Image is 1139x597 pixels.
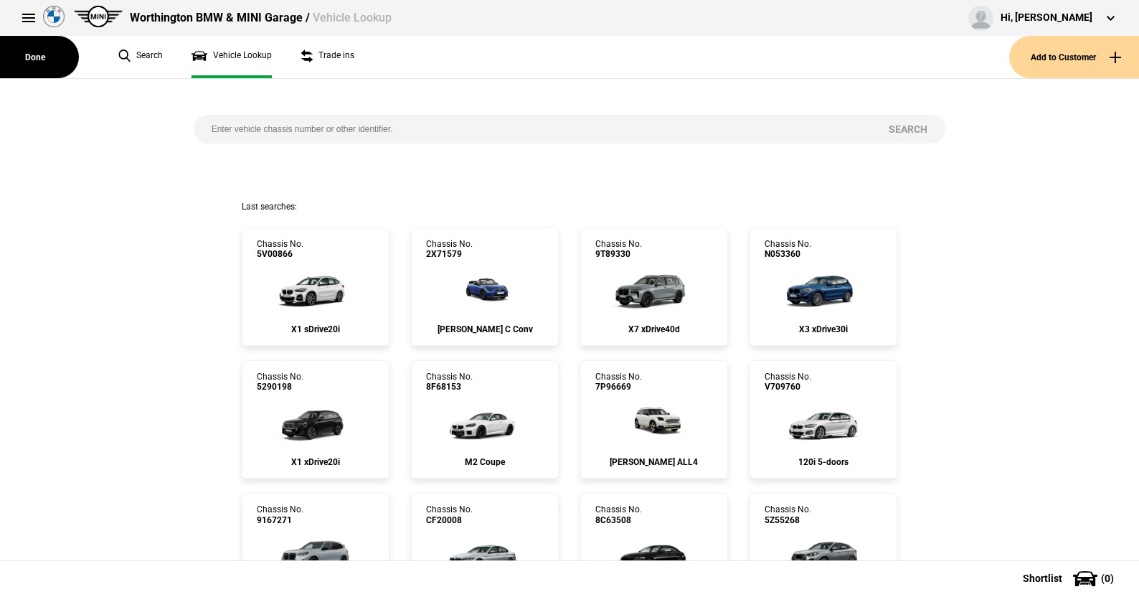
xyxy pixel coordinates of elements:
span: N053360 [765,249,811,259]
span: 2X71579 [426,249,473,259]
img: cosySec [775,260,871,317]
div: Worthington BMW & MINI Garage / [130,10,392,26]
div: Chassis No. [257,372,303,392]
img: cosySec [616,392,693,450]
span: 9T89330 [595,249,642,259]
span: 8F68153 [426,382,473,392]
a: Trade ins [301,36,354,78]
div: Chassis No. [257,239,303,260]
span: 8C63508 [595,515,642,525]
a: Vehicle Lookup [192,36,272,78]
div: Chassis No. [765,504,811,525]
span: CF20008 [426,515,473,525]
img: cosySec [606,260,701,317]
img: cosySec [606,525,701,583]
img: cosySec [268,260,363,317]
span: V709760 [765,382,811,392]
img: cosySec [447,260,524,317]
div: X1 xDrive20i [257,457,374,467]
span: 7P96669 [595,382,642,392]
img: cosySec [268,392,363,450]
div: 120i 5-doors [765,457,882,467]
span: Last searches: [242,202,297,212]
span: 5V00866 [257,249,303,259]
img: bmw.png [43,6,65,27]
span: Vehicle Lookup [313,11,392,24]
img: cosySec [775,525,871,583]
div: Chassis No. [765,239,811,260]
div: [PERSON_NAME] ALL4 [595,457,713,467]
div: Chassis No. [595,504,642,525]
span: 5Z55268 [765,515,811,525]
button: Shortlist(0) [1001,560,1139,596]
div: Hi, [PERSON_NAME] [1001,11,1092,25]
div: Chassis No. [765,372,811,392]
span: 9167271 [257,515,303,525]
input: Enter vehicle chassis number or other identifier. [194,115,871,144]
button: Add to Customer [1009,36,1139,78]
div: M2 Coupe [426,457,544,467]
div: [PERSON_NAME] C Conv [426,324,544,334]
img: cosySec [437,392,532,450]
div: Chassis No. [595,372,642,392]
img: mini.png [74,6,123,27]
span: 5290198 [257,382,303,392]
div: Chassis No. [426,239,473,260]
a: Search [118,36,163,78]
div: Chassis No. [426,504,473,525]
div: Chassis No. [426,372,473,392]
div: X7 xDrive40d [595,324,713,334]
img: cosySec [268,525,363,583]
img: cosySec [775,392,871,450]
button: Search [871,115,945,144]
div: X1 sDrive20i [257,324,374,334]
img: cosySec [437,525,532,583]
span: ( 0 ) [1101,573,1114,583]
div: Chassis No. [595,239,642,260]
div: X3 xDrive30i [765,324,882,334]
span: Shortlist [1023,573,1062,583]
div: Chassis No. [257,504,303,525]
